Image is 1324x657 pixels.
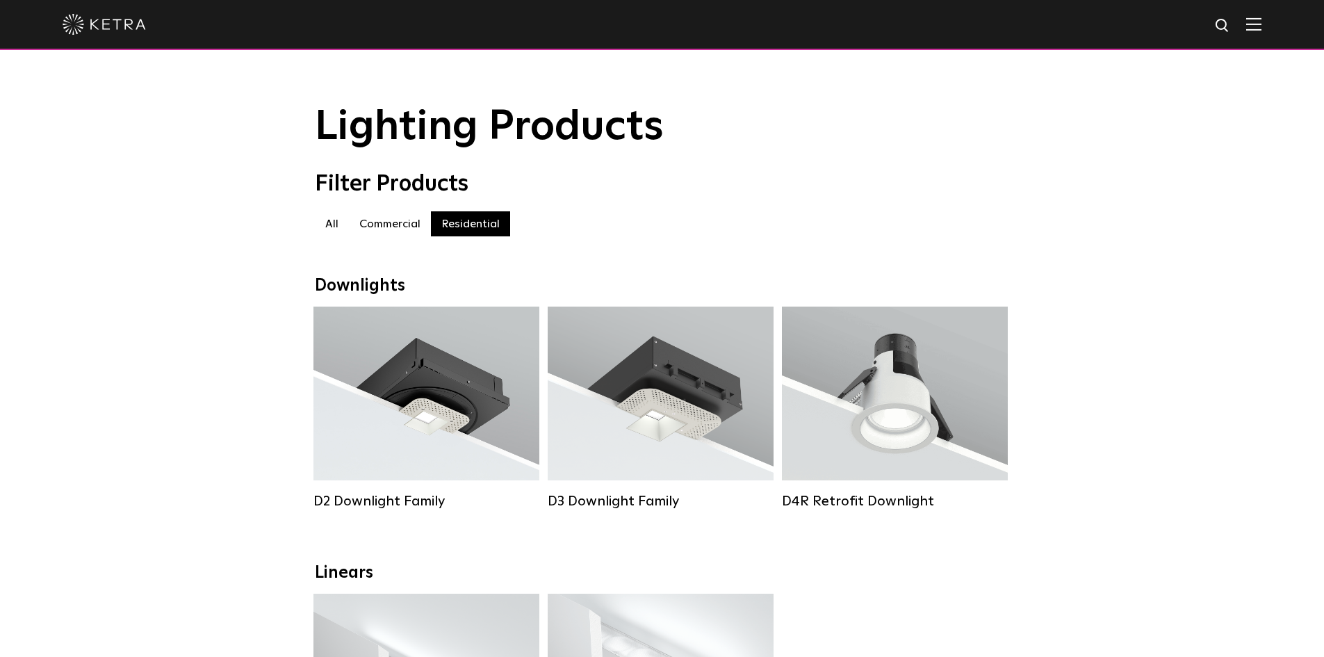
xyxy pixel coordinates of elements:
div: Downlights [315,276,1010,296]
a: D4R Retrofit Downlight Lumen Output:800Colors:White / BlackBeam Angles:15° / 25° / 40° / 60°Watta... [782,307,1008,517]
img: search icon [1214,17,1232,35]
div: Linears [315,563,1010,583]
img: Hamburger%20Nav.svg [1246,17,1261,31]
span: Lighting Products [315,106,664,148]
a: D2 Downlight Family Lumen Output:1200Colors:White / Black / Gloss Black / Silver / Bronze / Silve... [313,307,539,517]
a: D3 Downlight Family Lumen Output:700 / 900 / 1100Colors:White / Black / Silver / Bronze / Paintab... [548,307,774,517]
label: Residential [431,211,510,236]
div: D4R Retrofit Downlight [782,493,1008,510]
label: All [315,211,349,236]
div: D3 Downlight Family [548,493,774,510]
div: D2 Downlight Family [313,493,539,510]
div: Filter Products [315,171,1010,197]
label: Commercial [349,211,431,236]
img: ketra-logo-2019-white [63,14,146,35]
